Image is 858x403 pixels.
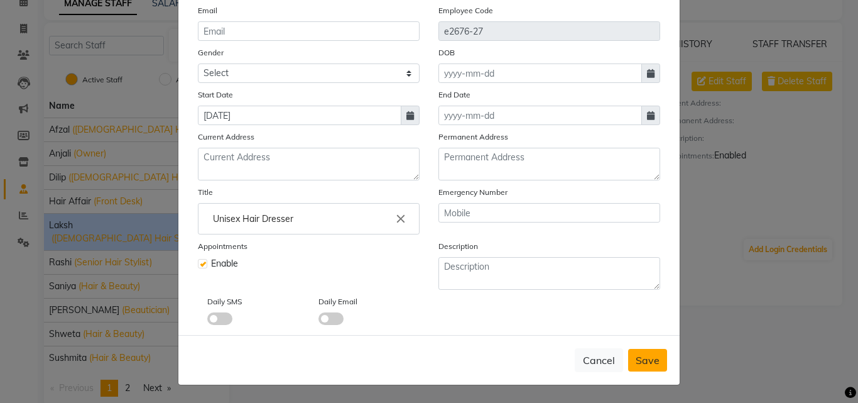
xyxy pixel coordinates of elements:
label: Current Address [198,131,254,143]
input: yyyy-mm-dd [438,106,642,125]
input: Email [198,21,420,41]
span: Save [636,354,660,367]
label: Title [198,187,213,198]
button: Save [628,349,667,372]
input: Enter the Title [204,206,414,231]
label: Appointments [198,241,247,252]
label: Daily SMS [207,296,242,307]
label: DOB [438,47,455,58]
input: yyyy-mm-dd [198,106,401,125]
input: Mobile [438,203,660,223]
label: Emergency Number [438,187,508,198]
span: Enable [211,257,238,270]
button: Cancel [575,348,623,372]
label: Permanent Address [438,131,508,143]
input: Employee Code [438,21,660,41]
label: End Date [438,89,470,101]
i: Close [394,212,408,226]
label: Daily Email [318,296,357,307]
label: Description [438,241,478,252]
label: Email [198,5,217,16]
label: Employee Code [438,5,493,16]
label: Start Date [198,89,233,101]
label: Gender [198,47,224,58]
input: yyyy-mm-dd [438,63,642,83]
